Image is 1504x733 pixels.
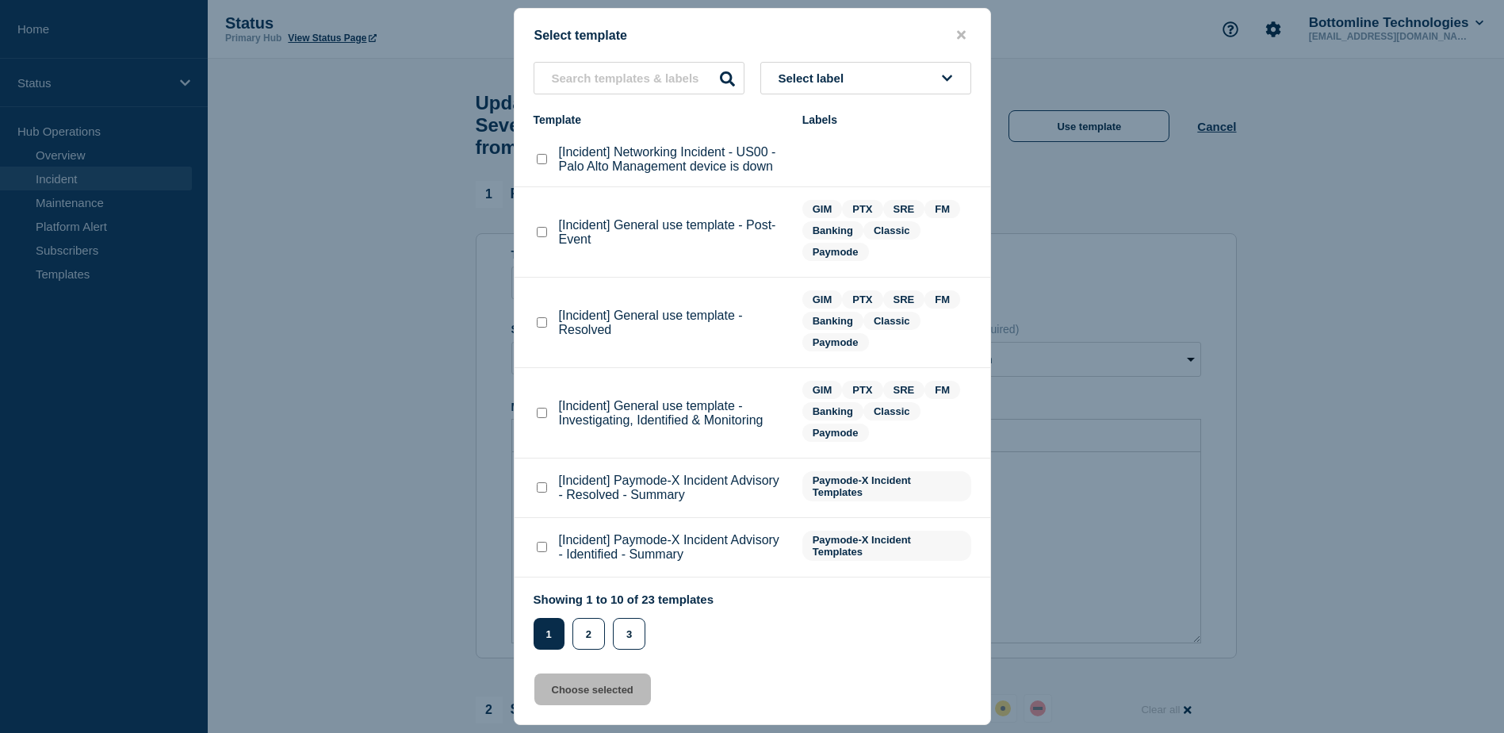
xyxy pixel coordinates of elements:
[534,113,786,126] div: Template
[883,381,925,399] span: SRE
[863,402,920,420] span: Classic
[537,542,547,552] input: [Incident] Paymode-X Incident Advisory - Identified - Summary checkbox
[802,531,971,561] span: Paymode-X Incident Templates
[534,674,651,705] button: Choose selected
[802,221,863,240] span: Banking
[537,482,547,493] input: [Incident] Paymode-X Incident Advisory - Resolved - Summary checkbox
[924,290,960,309] span: FM
[883,200,925,218] span: SRE
[559,474,786,502] p: [Incident] Paymode-X Incident Advisory - Resolved - Summary
[572,618,605,650] button: 2
[802,200,843,218] span: GIM
[802,312,863,330] span: Banking
[802,471,971,501] span: Paymode-X Incident Templates
[952,28,970,43] button: close button
[802,290,843,309] span: GIM
[842,200,882,218] span: PTX
[842,381,882,399] span: PTX
[559,399,786,428] p: [Incident] General use template - Investigating, Identified & Monitoring
[534,62,744,94] input: Search templates & labels
[863,221,920,240] span: Classic
[802,243,869,261] span: Paymode
[534,593,714,606] p: Showing 1 to 10 of 23 templates
[559,533,786,562] p: [Incident] Paymode-X Incident Advisory - Identified - Summary
[515,28,990,43] div: Select template
[802,402,863,420] span: Banking
[924,200,960,218] span: FM
[537,154,547,164] input: [Incident] Networking Incident - US00 - Palo Alto Management device is down checkbox
[534,618,564,650] button: 1
[842,290,882,309] span: PTX
[883,290,925,309] span: SRE
[924,381,960,399] span: FM
[559,218,786,247] p: [Incident] General use template - Post-Event
[559,309,786,337] p: [Incident] General use template - Resolved
[760,62,971,94] button: Select label
[613,618,645,650] button: 3
[559,145,786,174] p: [Incident] Networking Incident - US00 - Palo Alto Management device is down
[802,424,869,442] span: Paymode
[537,408,547,418] input: [Incident] General use template - Investigating, Identified & Monitoring checkbox
[802,113,971,126] div: Labels
[802,381,843,399] span: GIM
[802,333,869,351] span: Paymode
[779,71,851,85] span: Select label
[537,317,547,328] input: [Incident] General use template - Resolved checkbox
[537,227,547,237] input: [Incident] General use template - Post-Event checkbox
[863,312,920,330] span: Classic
